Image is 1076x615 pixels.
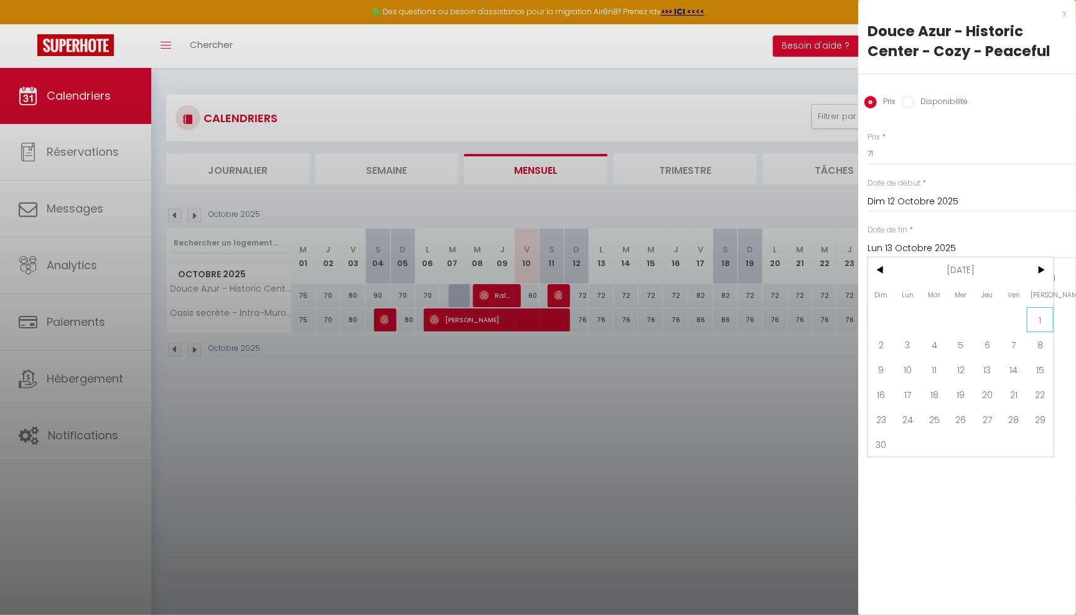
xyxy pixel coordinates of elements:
[895,332,922,357] span: 3
[948,382,975,407] span: 19
[948,357,975,382] span: 12
[895,407,922,432] span: 24
[914,96,968,110] label: Disponibilité
[895,357,922,382] span: 10
[858,6,1067,21] div: x
[868,178,920,189] label: Date de début
[868,432,895,457] span: 30
[1027,282,1054,307] span: [PERSON_NAME]
[1027,382,1054,407] span: 22
[1027,332,1054,357] span: 8
[921,357,948,382] span: 11
[868,282,895,307] span: Dim
[895,382,922,407] span: 17
[921,282,948,307] span: Mar
[1027,407,1054,432] span: 29
[1027,307,1054,332] span: 1
[1001,382,1027,407] span: 21
[921,407,948,432] span: 25
[868,131,880,143] label: Prix
[1001,357,1027,382] span: 14
[921,332,948,357] span: 4
[921,382,948,407] span: 18
[1027,357,1054,382] span: 15
[868,21,1067,61] div: Douce Azur - Historic Center - Cozy - Peaceful
[948,332,975,357] span: 5
[974,382,1001,407] span: 20
[974,332,1001,357] span: 6
[868,382,895,407] span: 16
[1001,332,1027,357] span: 7
[868,332,895,357] span: 2
[948,407,975,432] span: 26
[948,282,975,307] span: Mer
[868,407,895,432] span: 23
[868,357,895,382] span: 9
[868,224,907,236] label: Date de fin
[895,282,922,307] span: Lun
[1001,407,1027,432] span: 28
[877,96,896,110] label: Prix
[1027,257,1054,282] span: >
[974,357,1001,382] span: 13
[974,407,1001,432] span: 27
[895,257,1027,282] span: [DATE]
[974,282,1001,307] span: Jeu
[868,257,895,282] span: <
[1001,282,1027,307] span: Ven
